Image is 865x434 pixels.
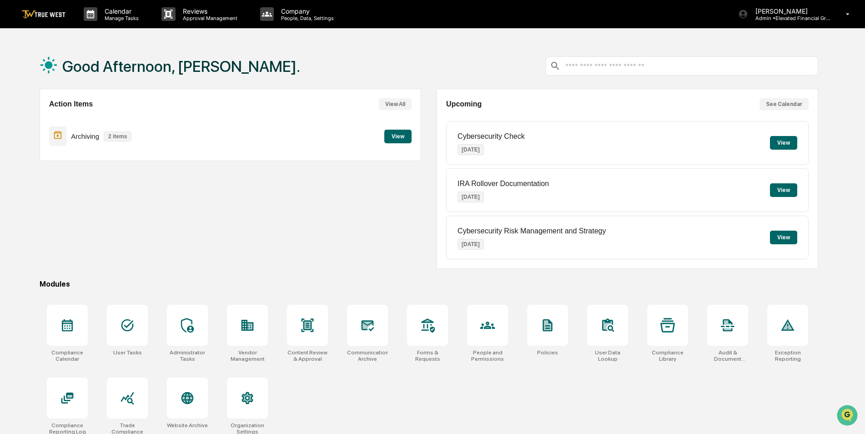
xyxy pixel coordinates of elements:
div: Administrator Tasks [167,349,208,362]
p: [PERSON_NAME] [748,7,833,15]
div: Exception Reporting [767,349,808,362]
div: People and Permissions [467,349,508,362]
button: View [770,183,797,197]
div: Content Review & Approval [287,349,328,362]
p: Company [274,7,338,15]
div: Communications Archive [347,349,388,362]
button: View All [379,98,412,110]
p: Manage Tasks [97,15,143,21]
a: Powered byPylon [64,154,110,161]
span: Attestations [75,115,113,124]
div: Compliance Calendar [47,349,88,362]
div: Compliance Library [647,349,688,362]
button: Start new chat [155,72,166,83]
a: 🖐️Preclearance [5,111,62,127]
a: View [384,131,412,140]
p: [DATE] [458,192,484,202]
h2: Upcoming [446,100,482,108]
div: User Data Lookup [587,349,628,362]
div: Modules [40,280,818,288]
div: Website Archive [167,422,208,429]
p: Reviews [176,7,242,15]
span: Pylon [91,154,110,161]
div: 🗄️ [66,116,73,123]
p: IRA Rollover Documentation [458,180,549,188]
p: Approval Management [176,15,242,21]
img: 1746055101610-c473b297-6a78-478c-a979-82029cc54cd1 [9,70,25,86]
div: 🔎 [9,133,16,140]
div: Start new chat [31,70,149,79]
p: People, Data, Settings [274,15,338,21]
a: 🔎Data Lookup [5,128,61,145]
span: Preclearance [18,115,59,124]
p: Cybersecurity Check [458,132,525,141]
p: Archiving [71,132,99,140]
button: See Calendar [759,98,809,110]
p: Calendar [97,7,143,15]
p: Cybersecurity Risk Management and Strategy [458,227,606,235]
a: 🗄️Attestations [62,111,116,127]
iframe: Open customer support [836,404,860,429]
img: logo [22,10,65,19]
p: [DATE] [458,144,484,155]
div: Audit & Document Logs [707,349,748,362]
div: Policies [537,349,558,356]
p: How can we help? [9,19,166,34]
p: [DATE] [458,239,484,250]
button: View [384,130,412,143]
div: Forms & Requests [407,349,448,362]
div: 🖐️ [9,116,16,123]
button: View [770,231,797,244]
span: Data Lookup [18,132,57,141]
div: User Tasks [113,349,142,356]
div: We're available if you need us! [31,79,115,86]
p: Admin • Elevated Financial Group [748,15,833,21]
h1: Good Afternoon, [PERSON_NAME]. [62,57,300,76]
h2: Action Items [49,100,93,108]
div: Vendor Management [227,349,268,362]
button: View [770,136,797,150]
p: 2 items [104,131,131,141]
